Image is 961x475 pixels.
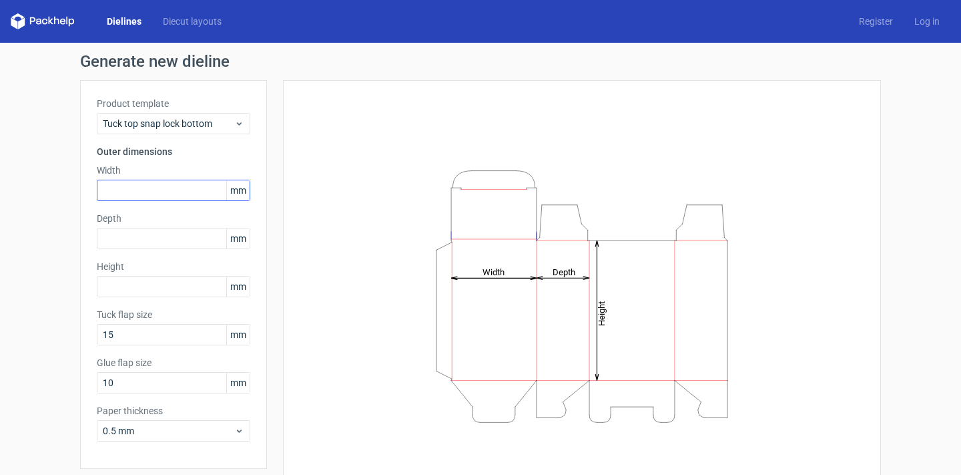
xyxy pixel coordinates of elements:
[103,117,234,130] span: Tuck top snap lock bottom
[848,15,904,28] a: Register
[96,15,152,28] a: Dielines
[103,424,234,438] span: 0.5 mm
[97,260,250,273] label: Height
[152,15,232,28] a: Diecut layouts
[226,277,250,297] span: mm
[226,228,250,249] span: mm
[904,15,950,28] a: Log in
[97,164,250,177] label: Width
[97,404,250,418] label: Paper thickness
[97,356,250,369] label: Glue flap size
[226,373,250,393] span: mm
[97,212,250,225] label: Depth
[97,308,250,321] label: Tuck flap size
[226,180,250,200] span: mm
[553,267,575,277] tspan: Depth
[97,145,250,158] h3: Outer dimensions
[483,267,505,277] tspan: Width
[597,301,607,325] tspan: Height
[80,53,881,69] h1: Generate new dieline
[226,325,250,345] span: mm
[97,97,250,110] label: Product template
